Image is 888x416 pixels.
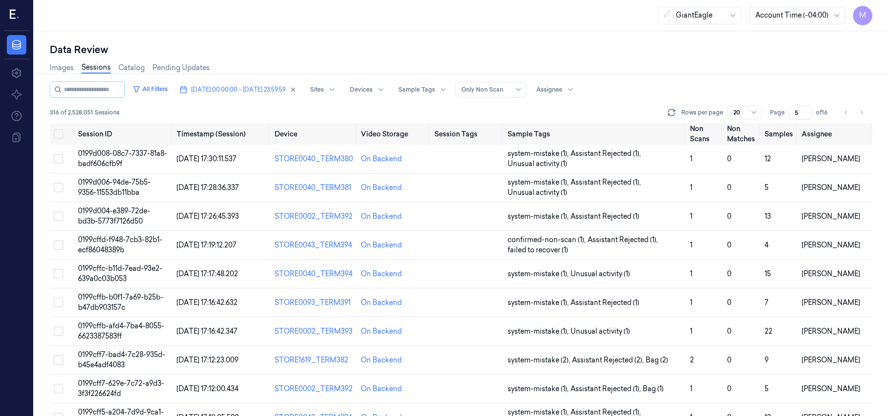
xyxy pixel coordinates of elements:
span: 0 [727,356,731,364]
span: 0 [727,298,731,307]
div: On Backend [361,240,402,250]
th: Video Storage [357,123,431,145]
button: M [853,6,872,25]
span: system-mistake (1) , [508,211,571,222]
a: Pending Updates [153,63,210,73]
span: 5 [765,384,769,393]
div: STORE0002_TERM392 [275,211,353,222]
span: Assistant Rejected (1) [571,298,639,308]
span: 13 [765,212,771,221]
span: [DATE] 17:28:36.337 [177,183,239,192]
div: STORE0043_TERM394 [275,240,353,250]
th: Session Tags [431,123,504,145]
span: 0199cff7-bad4-7c28-935d-b45e4adf4083 [78,350,165,369]
span: Assistant Rejected (1) , [571,384,643,394]
span: 1 [690,241,692,249]
span: 9 [765,356,769,364]
button: Select all [54,129,63,139]
a: Sessions [81,62,111,74]
button: Select row [54,211,63,221]
span: Assistant Rejected (1) , [571,177,643,188]
span: system-mistake (1) , [508,177,571,188]
span: 0 [727,269,731,278]
button: Select row [54,154,63,164]
span: [DATE] 17:16:42.632 [177,298,237,307]
span: 1 [690,183,692,192]
div: Data Review [50,43,872,57]
span: Bag (2) [646,355,668,365]
span: Unusual activity (1) [571,269,630,279]
span: [DATE] 17:17:48.202 [177,269,238,278]
button: Select row [54,298,63,307]
span: 2 [690,356,694,364]
div: On Backend [361,384,402,394]
button: Select row [54,355,63,365]
span: 7 [765,298,769,307]
span: 1 [690,327,692,336]
th: Non Scans [686,123,723,145]
span: [DATE] 17:26:45.393 [177,212,239,221]
span: 0 [727,154,731,163]
button: Select row [54,269,63,279]
span: 0 [727,212,731,221]
div: On Backend [361,355,402,365]
span: 4 [765,241,769,249]
th: Assignee [798,123,872,145]
span: [PERSON_NAME] [802,212,860,221]
span: 1 [690,154,692,163]
span: [PERSON_NAME] [802,154,860,163]
p: Rows per page [681,108,723,117]
span: 0199cffb-b0f1-7a69-b25b-b47db903157c [78,293,163,312]
button: Go to next page [855,106,868,119]
div: On Backend [361,183,402,193]
button: Select row [54,326,63,336]
span: [PERSON_NAME] [802,384,860,393]
span: Assistant Rejected (1) , [588,235,660,245]
span: 5 [765,183,769,192]
div: STORE1619_TERM382 [275,355,353,365]
span: [DATE] 17:16:42.347 [177,327,237,336]
span: 0199d004-e389-72de-bd3b-5773f7126d50 [78,207,150,226]
span: confirmed-non-scan (1) , [508,235,588,245]
span: Unusual activity (1) [508,188,567,198]
span: [PERSON_NAME] [802,327,860,336]
a: Images [50,63,74,73]
button: Go to previous page [839,106,853,119]
nav: pagination [839,106,868,119]
span: 1 [690,384,692,393]
span: failed to recover (1) [508,245,568,255]
span: system-mistake (1) , [508,384,571,394]
span: 0 [727,183,731,192]
div: STORE0040_TERM394 [275,269,353,279]
th: Timestamp (Session) [173,123,271,145]
span: [PERSON_NAME] [802,356,860,364]
span: Assistant Rejected (2) , [572,355,646,365]
span: system-mistake (1) , [508,298,571,308]
th: Session ID [74,123,173,145]
span: Unusual activity (1) [508,159,567,169]
span: [DATE] 17:12:23.009 [177,356,238,364]
th: Sample Tags [504,123,686,145]
span: Page [770,108,785,117]
span: system-mistake (1) , [508,149,571,159]
span: [DATE] 17:19:12.207 [177,241,237,249]
span: 316 of 2,528,051 Sessions [50,108,119,117]
span: 1 [690,212,692,221]
span: 0199cffd-f948-7cb3-82b1-ecf86048389b [78,235,162,254]
button: Select row [54,183,63,192]
span: 0 [727,241,731,249]
span: Assistant Rejected (1) [571,211,639,222]
span: Assistant Rejected (1) , [571,149,643,159]
div: STORE0002_TERM392 [275,384,353,394]
span: [DATE] 17:30:11.537 [177,154,237,163]
div: On Backend [361,326,402,337]
span: [PERSON_NAME] [802,269,860,278]
span: Unusual activity (1) [571,326,630,337]
span: [DATE] 17:12:00.434 [177,384,238,393]
div: STORE0040_TERM381 [275,183,353,193]
span: [DATE] 00:00:00 - [DATE] 23:59:59 [191,85,286,94]
button: Select row [54,240,63,250]
th: Samples [761,123,798,145]
div: STORE0002_TERM393 [275,326,353,337]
